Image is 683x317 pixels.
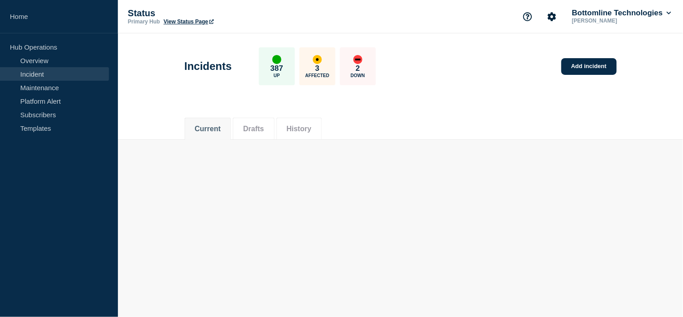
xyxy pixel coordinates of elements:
[128,18,160,25] p: Primary Hub
[195,125,221,133] button: Current
[274,73,280,78] p: Up
[305,73,329,78] p: Affected
[243,125,264,133] button: Drafts
[543,7,561,26] button: Account settings
[315,64,319,73] p: 3
[272,55,281,64] div: up
[570,18,664,24] p: [PERSON_NAME]
[185,60,232,73] h1: Incidents
[313,55,322,64] div: affected
[351,73,365,78] p: Down
[163,18,213,25] a: View Status Page
[353,55,362,64] div: down
[287,125,312,133] button: History
[356,64,360,73] p: 2
[570,9,673,18] button: Bottomline Technologies
[518,7,537,26] button: Support
[128,8,308,18] p: Status
[271,64,283,73] p: 387
[561,58,617,75] a: Add incident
